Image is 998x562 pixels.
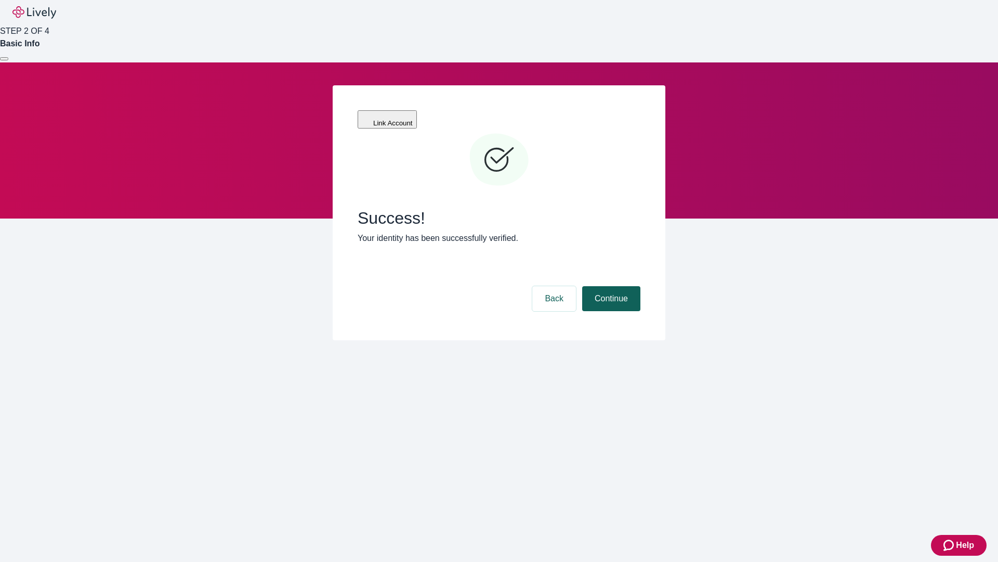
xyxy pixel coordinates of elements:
svg: Checkmark icon [468,129,530,191]
span: Help [956,539,974,552]
p: Your identity has been successfully verified. [358,232,640,245]
button: Continue [582,286,640,311]
button: Zendesk support iconHelp [931,535,987,556]
svg: Zendesk support icon [943,539,956,552]
span: Success! [358,208,640,228]
img: Lively [12,6,56,19]
button: Back [532,286,576,311]
button: Link Account [358,110,417,129]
